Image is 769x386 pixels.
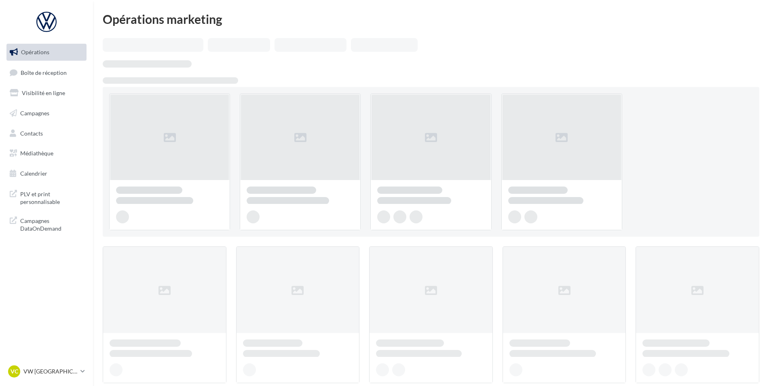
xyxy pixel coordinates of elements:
span: Contacts [20,129,43,136]
span: PLV et print personnalisable [20,189,83,206]
a: Campagnes DataOnDemand [5,212,88,236]
div: Opérations marketing [103,13,759,25]
span: Campagnes [20,110,49,117]
span: Boîte de réception [21,69,67,76]
a: PLV et print personnalisable [5,185,88,209]
span: VC [11,367,18,375]
a: Contacts [5,125,88,142]
a: Opérations [5,44,88,61]
span: Opérations [21,49,49,55]
a: Campagnes [5,105,88,122]
span: Visibilité en ligne [22,89,65,96]
span: Campagnes DataOnDemand [20,215,83,233]
a: Visibilité en ligne [5,85,88,102]
span: Médiathèque [20,150,53,157]
a: Médiathèque [5,145,88,162]
span: Calendrier [20,170,47,177]
a: Boîte de réception [5,64,88,81]
p: VW [GEOGRAPHIC_DATA] [23,367,77,375]
a: VC VW [GEOGRAPHIC_DATA] [6,364,87,379]
a: Calendrier [5,165,88,182]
